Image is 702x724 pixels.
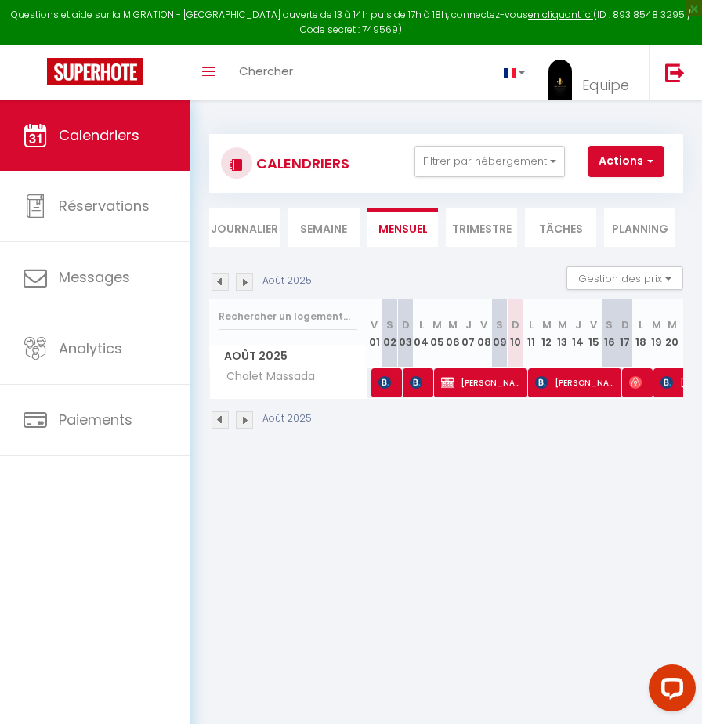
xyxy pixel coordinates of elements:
[47,58,143,85] img: Super Booking
[432,317,442,332] abbr: M
[252,146,349,181] h3: CALENDRIERS
[512,317,519,332] abbr: D
[537,45,649,100] a: ... Equipe
[402,317,410,332] abbr: D
[606,317,613,332] abbr: S
[219,302,357,331] input: Rechercher un logement...
[525,208,596,247] li: Tâches
[528,8,593,21] a: en cliquant ici
[575,317,581,332] abbr: J
[371,317,378,332] abbr: V
[59,267,130,287] span: Messages
[586,299,602,368] th: 15
[508,299,523,368] th: 10
[639,317,643,332] abbr: L
[445,299,461,368] th: 06
[59,125,139,145] span: Calendriers
[414,299,429,368] th: 04
[617,299,633,368] th: 17
[665,63,685,82] img: logout
[461,299,476,368] th: 07
[59,338,122,358] span: Analytics
[448,317,458,332] abbr: M
[378,367,400,397] span: [PERSON_NAME]
[529,317,534,332] abbr: L
[588,146,664,177] button: Actions
[668,317,677,332] abbr: M
[398,299,414,368] th: 03
[582,75,629,95] span: Equipe
[382,299,398,368] th: 02
[367,299,382,368] th: 01
[492,299,508,368] th: 09
[539,299,555,368] th: 12
[465,317,472,332] abbr: J
[570,299,586,368] th: 14
[209,208,280,247] li: Journalier
[590,317,597,332] abbr: V
[429,299,445,368] th: 05
[621,317,629,332] abbr: D
[652,317,661,332] abbr: M
[480,317,487,332] abbr: V
[59,196,150,215] span: Réservations
[604,208,675,247] li: Planning
[212,368,319,386] span: Chalet Massada
[441,367,525,397] span: [PERSON_NAME]
[555,299,570,368] th: 13
[542,317,552,332] abbr: M
[262,273,312,288] p: Août 2025
[476,299,492,368] th: 08
[602,299,617,368] th: 16
[367,208,439,247] li: Mensuel
[558,317,567,332] abbr: M
[59,410,132,429] span: Paiements
[410,367,431,397] span: [PERSON_NAME]
[446,208,517,247] li: Trimestre
[414,146,565,177] button: Filtrer par hébergement
[664,299,680,368] th: 20
[227,45,305,100] a: Chercher
[523,299,539,368] th: 11
[535,367,619,397] span: [PERSON_NAME]
[496,317,503,332] abbr: S
[288,208,360,247] li: Semaine
[566,266,683,290] button: Gestion des prix
[210,345,366,367] span: Août 2025
[649,299,664,368] th: 19
[239,63,293,79] span: Chercher
[386,317,393,332] abbr: S
[636,658,702,724] iframe: LiveChat chat widget
[629,367,650,397] span: [PERSON_NAME]
[548,60,572,112] img: ...
[262,411,312,426] p: Août 2025
[680,299,696,368] th: 21
[633,299,649,368] th: 18
[419,317,424,332] abbr: L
